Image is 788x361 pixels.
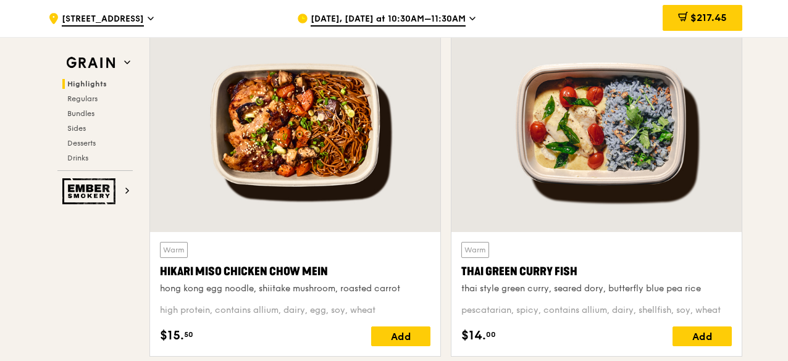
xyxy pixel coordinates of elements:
div: Add [371,326,430,346]
span: $217.45 [690,12,727,23]
span: Drinks [67,154,88,162]
div: Thai Green Curry Fish [461,263,732,280]
img: Grain web logo [62,52,119,74]
span: Bundles [67,109,94,118]
span: Highlights [67,80,107,88]
span: $15. [160,326,184,345]
span: Sides [67,124,86,133]
span: $14. [461,326,486,345]
div: pescatarian, spicy, contains allium, dairy, shellfish, soy, wheat [461,304,732,317]
span: [DATE], [DATE] at 10:30AM–11:30AM [311,13,466,27]
div: Warm [461,242,489,258]
span: 50 [184,330,193,339]
span: Desserts [67,139,96,147]
div: Add [673,326,732,346]
span: [STREET_ADDRESS] [62,13,144,27]
div: hong kong egg noodle, shiitake mushroom, roasted carrot [160,283,430,295]
img: Ember Smokery web logo [62,178,119,204]
span: 00 [486,330,496,339]
div: Warm [160,242,188,258]
div: thai style green curry, seared dory, butterfly blue pea rice [461,283,732,295]
div: high protein, contains allium, dairy, egg, soy, wheat [160,304,430,317]
div: Hikari Miso Chicken Chow Mein [160,263,430,280]
span: Regulars [67,94,98,103]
